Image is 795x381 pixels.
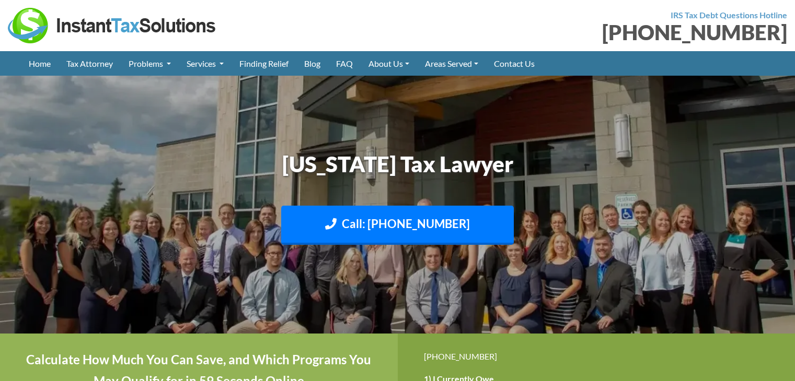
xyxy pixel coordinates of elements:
[296,51,328,76] a: Blog
[361,51,417,76] a: About Us
[424,349,769,363] div: [PHONE_NUMBER]
[179,51,232,76] a: Services
[59,51,121,76] a: Tax Attorney
[406,22,788,43] div: [PHONE_NUMBER]
[21,51,59,76] a: Home
[328,51,361,76] a: FAQ
[417,51,486,76] a: Areas Served
[232,51,296,76] a: Finding Relief
[108,149,688,180] h1: [US_STATE] Tax Lawyer
[281,206,514,245] a: Call: [PHONE_NUMBER]
[121,51,179,76] a: Problems
[671,10,787,20] strong: IRS Tax Debt Questions Hotline
[8,19,217,29] a: Instant Tax Solutions Logo
[8,8,217,43] img: Instant Tax Solutions Logo
[486,51,543,76] a: Contact Us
